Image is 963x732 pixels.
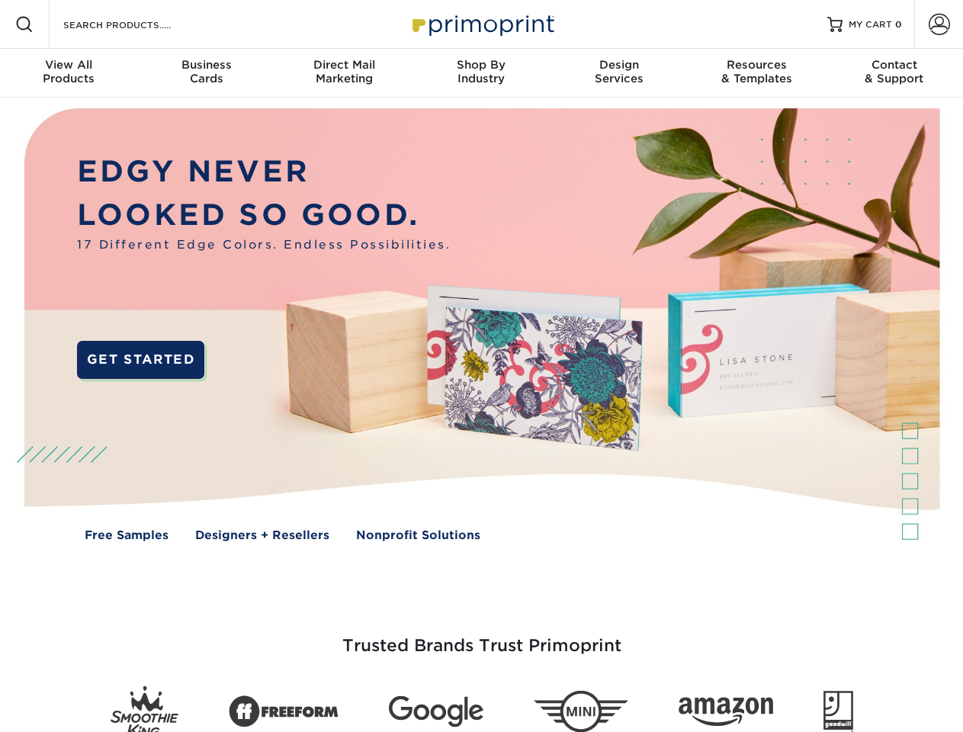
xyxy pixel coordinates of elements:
p: EDGY NEVER [77,150,451,194]
div: & Templates [688,58,825,85]
a: Designers + Resellers [195,527,329,544]
a: Nonprofit Solutions [356,527,480,544]
span: Resources [688,58,825,72]
span: 0 [895,19,902,30]
img: Goodwill [823,691,853,732]
span: MY CART [849,18,892,31]
a: Free Samples [85,527,169,544]
span: Contact [826,58,963,72]
span: Business [137,58,274,72]
span: Direct Mail [275,58,412,72]
div: & Support [826,58,963,85]
a: BusinessCards [137,49,274,98]
span: Shop By [412,58,550,72]
a: Resources& Templates [688,49,825,98]
a: DesignServices [551,49,688,98]
a: GET STARTED [77,341,204,379]
img: Google [389,696,483,727]
input: SEARCH PRODUCTS..... [62,15,210,34]
div: Industry [412,58,550,85]
div: Services [551,58,688,85]
div: Cards [137,58,274,85]
a: Contact& Support [826,49,963,98]
a: Direct MailMarketing [275,49,412,98]
img: Amazon [679,698,773,727]
div: Marketing [275,58,412,85]
span: 17 Different Edge Colors. Endless Possibilities. [77,236,451,254]
a: Shop ByIndustry [412,49,550,98]
p: LOOKED SO GOOD. [77,194,451,237]
h3: Trusted Brands Trust Primoprint [36,599,928,674]
span: Design [551,58,688,72]
img: Primoprint [406,8,558,40]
